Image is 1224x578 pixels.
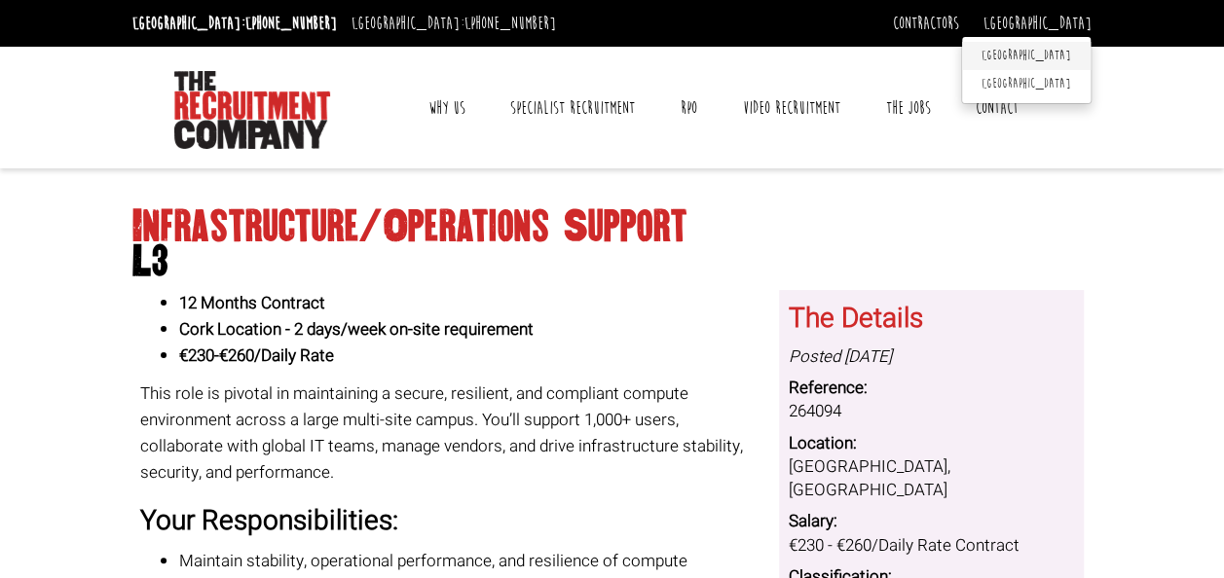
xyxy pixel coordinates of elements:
strong: €230-€260/Daily Rate [179,343,334,368]
a: [PHONE_NUMBER] [464,13,556,34]
a: Why Us [414,84,480,132]
li: [GEOGRAPHIC_DATA]: [347,8,561,39]
i: Posted [DATE] [789,344,892,369]
a: The Jobs [871,84,945,132]
dt: Salary: [789,510,1076,533]
a: Contact [961,84,1033,132]
p: This role is pivotal in maintaining a secure, resilient, and compliant compute environment across... [140,380,765,487]
a: Video Recruitment [728,84,855,132]
dt: Reference: [789,377,1076,400]
span: L3 [132,244,1092,279]
strong: Cork Location - 2 days/week on-site requirement [179,317,534,342]
a: [PHONE_NUMBER] [245,13,337,34]
a: RPO [666,84,712,132]
li: [GEOGRAPHIC_DATA]: [128,8,342,39]
ul: [GEOGRAPHIC_DATA] [961,36,1092,104]
strong: Your Responsibilities: [140,501,398,541]
h1: Infrastructure/Operations Support [132,209,1092,279]
a: [GEOGRAPHIC_DATA] [962,42,1091,70]
a: Contractors [893,13,959,34]
dd: [GEOGRAPHIC_DATA], [GEOGRAPHIC_DATA] [789,455,1076,503]
a: [GEOGRAPHIC_DATA] [962,70,1091,98]
dd: €230 - €260/Daily Rate Contract [789,534,1076,558]
dt: Location: [789,432,1076,455]
a: [GEOGRAPHIC_DATA] [983,13,1092,34]
h3: The Details [789,305,1076,335]
a: Specialist Recruitment [496,84,649,132]
dd: 264094 [789,400,1076,423]
img: The Recruitment Company [174,71,330,149]
strong: 12 Months Contract [179,291,325,315]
